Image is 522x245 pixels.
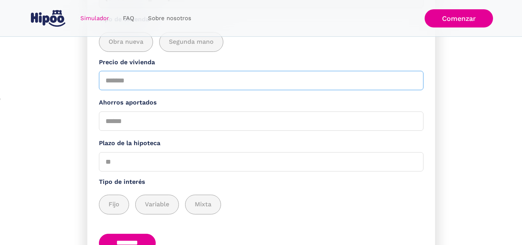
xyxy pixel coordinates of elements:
span: Fijo [109,200,119,209]
span: Mixta [195,200,211,209]
div: add_description_here [99,195,423,214]
span: Segunda mano [169,37,214,47]
a: Comenzar [425,9,493,27]
div: add_description_here [99,32,423,52]
a: FAQ [116,11,141,26]
a: home [29,7,67,30]
label: Precio de vivienda [99,58,423,67]
a: Sobre nosotros [141,11,198,26]
label: Ahorros aportados [99,98,423,108]
label: Plazo de la hipoteca [99,139,423,148]
span: Obra nueva [109,37,143,47]
a: Simulador [73,11,116,26]
span: Variable [145,200,169,209]
label: Tipo de interés [99,177,423,187]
